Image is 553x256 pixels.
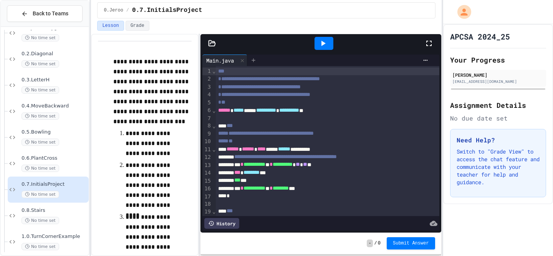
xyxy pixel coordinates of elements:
[450,55,546,65] h2: Your Progress
[202,146,212,154] div: 11
[449,3,473,21] div: My Account
[22,191,59,198] span: No time set
[126,21,149,31] button: Grade
[202,68,212,75] div: 1
[22,60,59,68] span: No time set
[22,129,87,135] span: 0.5.Bowling
[378,240,381,246] span: 0
[202,185,212,193] div: 16
[202,162,212,169] div: 13
[202,193,212,201] div: 17
[22,34,59,41] span: No time set
[22,233,87,240] span: 1.0.TurnCornerExample
[22,181,87,188] span: 0.7.InitialsProject
[97,21,124,31] button: Lesson
[22,103,87,109] span: 0.4.MoveBackward
[387,237,435,249] button: Submit Answer
[202,130,212,138] div: 9
[22,165,59,172] span: No time set
[22,112,59,120] span: No time set
[457,135,540,145] h3: Need Help?
[33,10,68,18] span: Back to Teams
[204,218,239,229] div: History
[202,56,238,64] div: Main.java
[22,155,87,162] span: 0.6.PlantCross
[132,6,202,15] span: 0.7.InitialsProject
[202,75,212,83] div: 2
[202,115,212,122] div: 7
[374,240,377,246] span: /
[202,169,212,177] div: 14
[202,138,212,145] div: 10
[22,207,87,214] span: 0.8.Stairs
[22,86,59,94] span: No time set
[202,177,212,185] div: 15
[202,83,212,91] div: 3
[202,91,212,99] div: 4
[202,99,212,107] div: 5
[22,243,59,250] span: No time set
[202,200,212,208] div: 18
[450,100,546,111] h2: Assignment Details
[202,107,212,114] div: 6
[212,107,216,114] span: Fold line
[104,7,123,13] span: 0.Jeroo
[367,239,373,247] span: -
[7,5,83,22] button: Back to Teams
[212,123,216,129] span: Fold line
[126,7,129,13] span: /
[22,77,87,83] span: 0.3.LetterH
[212,146,216,152] span: Fold line
[22,51,87,57] span: 0.2.Diagonal
[212,208,216,215] span: Fold line
[202,208,212,216] div: 19
[202,154,212,161] div: 12
[212,68,216,74] span: Fold line
[202,122,212,130] div: 8
[202,216,212,223] div: 20
[457,148,540,186] p: Switch to "Grade View" to access the chat feature and communicate with your teacher for help and ...
[450,31,510,42] h1: APCSA 2024_25
[450,114,546,123] div: No due date set
[393,240,429,246] span: Submit Answer
[22,217,59,224] span: No time set
[452,79,544,84] div: [EMAIL_ADDRESS][DOMAIN_NAME]
[452,71,544,78] div: [PERSON_NAME]
[22,139,59,146] span: No time set
[202,55,247,66] div: Main.java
